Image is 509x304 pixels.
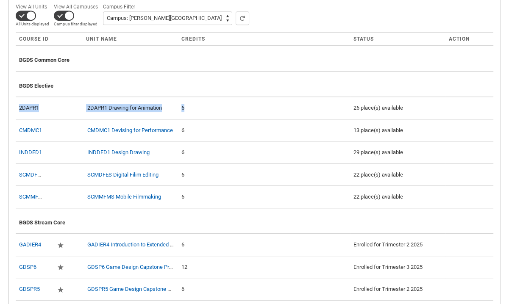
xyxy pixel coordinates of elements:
[181,36,205,42] span: Credits
[181,127,184,133] c-enrollment-wizard-course-cell: 6
[19,171,44,178] a: SCMDFES
[19,127,42,133] a: CMDMC1
[19,286,40,292] a: GDSPR5
[86,171,175,179] div: SCMDFES Digital Filim Editing
[54,1,101,11] span: View All Campuses
[86,36,117,42] span: Unit Name
[353,285,442,293] div: Enrolled for Trimester 2 2025
[19,105,39,111] a: 2DAPR1
[103,4,135,10] span: Campus Filter
[86,193,175,201] div: SCMMFMS Mobile Filmmaking
[19,123,50,138] div: CMDMC1
[353,193,442,201] div: 22 place(s) available
[19,260,50,275] div: GDSP6
[19,241,41,248] a: GADIER4
[181,148,347,157] div: 6
[181,171,184,178] c-enrollment-wizard-course-cell: 6
[19,264,36,270] a: GDSP6
[87,149,150,155] a: INDDED1 Design Drawing
[19,219,65,226] span: BGDS Stream Core
[87,264,181,270] a: GDSP6 Game Design Capstone Project
[87,127,173,133] a: CMDMC1 Devising for Performance
[236,11,249,25] button: Search
[181,193,347,201] div: 6
[353,104,442,112] div: 26 place(s) available
[86,240,175,249] div: GADIER4 Introduction to Extended Reality
[181,126,347,135] div: 6
[19,237,50,252] div: GADIER4
[87,193,161,200] a: SCMMFMS Mobile Filmmaking
[449,36,470,42] span: Action
[181,263,347,271] div: 12
[19,83,53,89] span: BGDS Elective
[19,193,46,200] a: SCMMFMS
[181,193,184,200] c-enrollment-wizard-course-cell: 6
[19,100,50,116] div: 2DAPR1
[181,285,347,293] div: 6
[86,285,175,293] div: GDSPR5 Game Design Capstone Development
[86,263,175,271] div: GDSP6 Game Design Capstone Project
[19,282,50,297] div: GDSPR5
[353,148,442,157] div: 29 place(s) available
[57,240,65,249] div: Required
[87,171,159,178] a: SCMDFES Digital Filim Editing
[87,105,162,111] a: 2DAPR1 Drawing for Animation
[86,104,175,112] div: 2DAPR1 Drawing for Animation
[86,148,175,157] div: INDDED1 Design Drawing
[181,149,184,155] c-enrollment-wizard-course-cell: 6
[181,105,184,111] c-enrollment-wizard-course-cell: 6
[181,264,187,270] c-enrollment-wizard-course-cell: 12
[19,189,50,205] div: SCMMFMS
[353,263,442,271] div: Enrolled for Trimester 3 2025
[181,171,347,179] div: 6
[16,1,50,11] span: View All Units
[181,286,184,292] c-enrollment-wizard-course-cell: 6
[181,104,347,112] div: 6
[353,171,442,179] div: 22 place(s) available
[19,36,49,42] span: Course ID
[353,36,374,42] span: Status
[19,167,50,182] div: SCMDFES
[16,21,50,27] span: All Units displayed
[19,145,50,160] div: INDDED1
[181,240,347,249] div: 6
[353,126,442,135] div: 13 place(s) available
[87,241,186,248] a: GADIER4 Introduction to Extended Reality
[181,241,184,248] c-enrollment-wizard-course-cell: 6
[19,57,70,63] span: BGDS Common Core
[353,240,442,249] div: Enrolled for Trimester 2 2025
[86,126,175,135] div: CMDMC1 Devising for Performance
[57,263,65,272] div: Required
[57,285,65,294] div: Required
[19,149,42,155] a: INDDED1
[54,21,101,27] span: Campus filter displayed
[87,286,199,292] a: GDSPR5 Game Design Capstone Development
